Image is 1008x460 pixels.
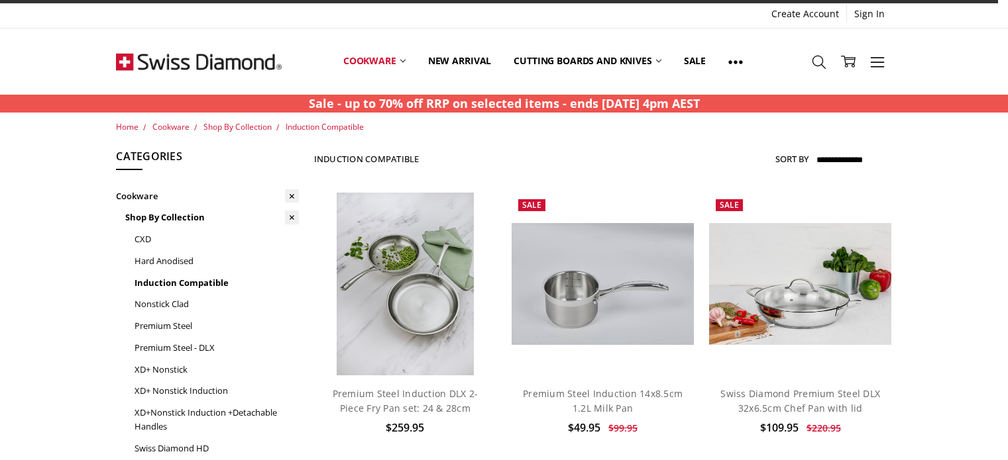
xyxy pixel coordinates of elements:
a: CXD [135,228,299,250]
a: Cookware [152,121,190,132]
a: Nonstick Clad [135,293,299,315]
img: Swiss Diamond Premium Steel DLX 32x6.5cm Chef Pan with lid [709,223,892,345]
img: Free Shipping On Every Order [116,28,282,95]
a: Sign In [847,5,892,23]
a: Sale [673,32,717,91]
a: Premium Steel Induction DLX 2-Piece Fry Pan set: 24 & 28cm [333,387,478,414]
span: $99.95 [608,422,638,434]
a: XD+Nonstick Induction +Detachable Handles [135,402,299,437]
a: Home [116,121,139,132]
h1: Induction Compatible [314,154,420,164]
a: Cookware [116,185,299,207]
a: XD+ Nonstick Induction [135,380,299,402]
span: $49.95 [568,420,600,435]
a: Premium Steel Induction 14x8.5cm 1.2L Milk Pan [512,193,695,375]
a: Cutting boards and knives [502,32,673,91]
a: XD+ Nonstick [135,359,299,381]
strong: Sale - up to 70% off RRP on selected items - ends [DATE] 4pm AEST [309,95,700,111]
a: Shop By Collection [203,121,272,132]
a: Premium steel DLX 2pc fry pan set (28 and 24cm) life style shot [314,193,497,375]
span: $109.95 [760,420,799,435]
a: Premium Steel - DLX [135,337,299,359]
a: New arrival [417,32,502,91]
label: Sort By [775,148,809,169]
a: Premium Steel Induction 14x8.5cm 1.2L Milk Pan [523,387,683,414]
a: Cookware [332,32,417,91]
a: Swiss Diamond Premium Steel DLX 32x6.5cm Chef Pan with lid [709,193,892,375]
a: Swiss Diamond HD [135,437,299,459]
img: Premium steel DLX 2pc fry pan set (28 and 24cm) life style shot [337,193,474,375]
a: Premium Steel [135,315,299,337]
a: Shop By Collection [125,207,299,228]
a: Induction Compatible [135,272,299,294]
img: Premium Steel Induction 14x8.5cm 1.2L Milk Pan [512,223,695,345]
span: $259.95 [386,420,424,435]
span: $220.95 [807,422,841,434]
h5: Categories [116,148,299,171]
a: Induction Compatible [286,121,364,132]
a: Swiss Diamond Premium Steel DLX 32x6.5cm Chef Pan with lid [720,387,880,414]
a: Hard Anodised [135,250,299,272]
a: Show All [717,32,754,91]
a: Create Account [764,5,846,23]
span: Sale [720,199,739,210]
span: Sale [522,199,541,210]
